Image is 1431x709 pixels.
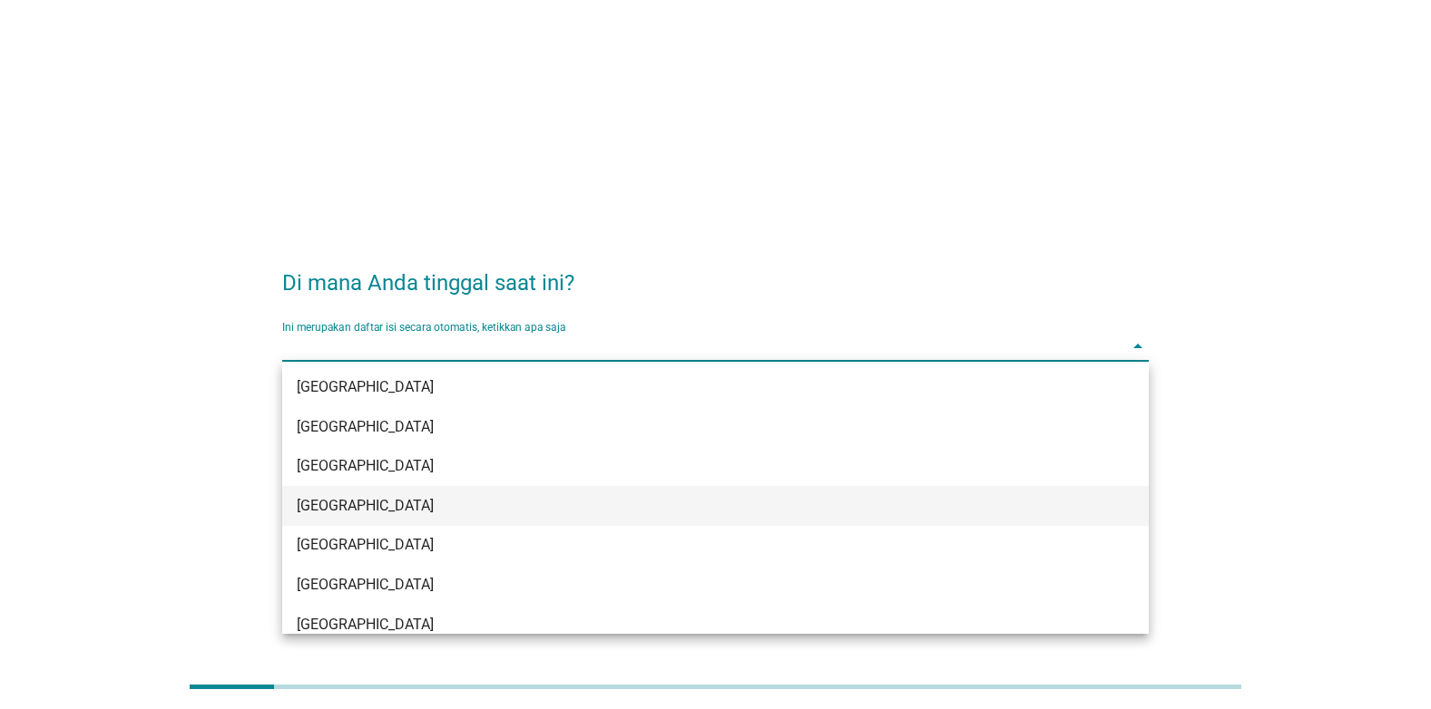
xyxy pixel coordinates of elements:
[297,376,1064,398] div: [GEOGRAPHIC_DATA]
[297,495,1064,517] div: [GEOGRAPHIC_DATA]
[297,574,1064,596] div: [GEOGRAPHIC_DATA]
[282,248,1149,299] h2: Di mana Anda tinggal saat ini?
[297,534,1064,556] div: [GEOGRAPHIC_DATA]
[297,614,1064,636] div: [GEOGRAPHIC_DATA]
[282,332,1123,361] input: Ini merupakan daftar isi secara otomatis, ketikkan apa saja
[297,416,1064,438] div: [GEOGRAPHIC_DATA]
[297,455,1064,477] div: [GEOGRAPHIC_DATA]
[1127,335,1149,357] i: arrow_drop_down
